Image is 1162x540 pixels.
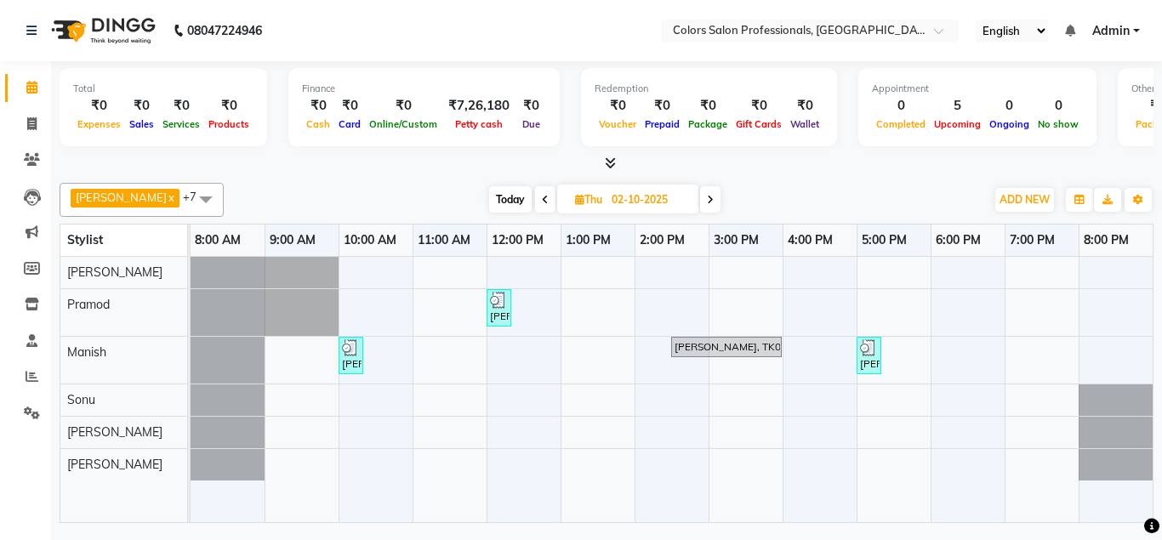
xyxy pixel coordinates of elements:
a: 12:00 PM [487,228,548,253]
div: [PERSON_NAME], TK01, 02:30 PM-04:00 PM, Hair Coloring - Highlights [DEMOGRAPHIC_DATA] [673,339,780,355]
div: ₹0 [204,96,253,116]
span: Cash [302,118,334,130]
span: Expenses [73,118,125,130]
a: 9:00 AM [265,228,320,253]
span: +7 [183,190,209,203]
div: Appointment [872,82,1083,96]
span: Gift Cards [732,118,786,130]
div: Redemption [595,82,823,96]
div: ₹0 [158,96,204,116]
div: [PERSON_NAME], TK04, 05:00 PM-05:15 PM, [PERSON_NAME] Slyting [858,339,880,372]
div: 0 [1034,96,1083,116]
b: 08047224946 [187,7,262,54]
span: Package [684,118,732,130]
div: ₹0 [786,96,823,116]
span: Voucher [595,118,641,130]
span: Petty cash [451,118,507,130]
div: ₹0 [365,96,441,116]
div: ₹0 [302,96,334,116]
div: ₹0 [732,96,786,116]
div: ₹0 [125,96,158,116]
div: ₹7,26,180 [441,96,516,116]
a: 6:00 PM [931,228,985,253]
span: Due [518,118,544,130]
span: Products [204,118,253,130]
a: 2:00 PM [635,228,689,253]
span: [PERSON_NAME] [67,457,162,472]
span: Wallet [786,118,823,130]
span: [PERSON_NAME] [67,264,162,280]
span: No show [1034,118,1083,130]
span: [PERSON_NAME] [76,190,167,204]
a: 8:00 PM [1079,228,1133,253]
a: 10:00 AM [339,228,401,253]
span: Online/Custom [365,118,441,130]
span: Prepaid [641,118,684,130]
a: 5:00 PM [857,228,911,253]
div: Total [73,82,253,96]
input: 2025-10-02 [607,187,692,213]
a: 8:00 AM [191,228,245,253]
a: 11:00 AM [413,228,475,253]
span: Thu [571,193,607,206]
span: Stylist [67,232,103,247]
span: Sonu [67,392,95,407]
a: 7:00 PM [1005,228,1059,253]
span: Pramod [67,297,110,312]
a: 3:00 PM [709,228,763,253]
span: Services [158,118,204,130]
div: ₹0 [516,96,546,116]
span: Today [489,186,532,213]
div: [PERSON_NAME], TK02, 10:00 AM-10:15 AM, [PERSON_NAME] Slyting [340,339,362,372]
div: [PERSON_NAME], TK03, 12:00 PM-12:15 PM, [PERSON_NAME] Slyting [488,292,510,324]
button: ADD NEW [995,188,1054,212]
span: Card [334,118,365,130]
span: [PERSON_NAME] [67,424,162,440]
div: 0 [985,96,1034,116]
div: ₹0 [684,96,732,116]
span: Completed [872,118,930,130]
span: Sales [125,118,158,130]
div: ₹0 [73,96,125,116]
img: logo [43,7,160,54]
a: x [167,190,174,204]
div: ₹0 [334,96,365,116]
span: ADD NEW [1000,193,1050,206]
div: ₹0 [595,96,641,116]
div: 5 [930,96,985,116]
div: Finance [302,82,546,96]
a: 1:00 PM [561,228,615,253]
span: Ongoing [985,118,1034,130]
span: Upcoming [930,118,985,130]
span: Manish [67,344,106,360]
div: ₹0 [641,96,684,116]
div: 0 [872,96,930,116]
a: 4:00 PM [783,228,837,253]
span: Admin [1092,22,1130,40]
